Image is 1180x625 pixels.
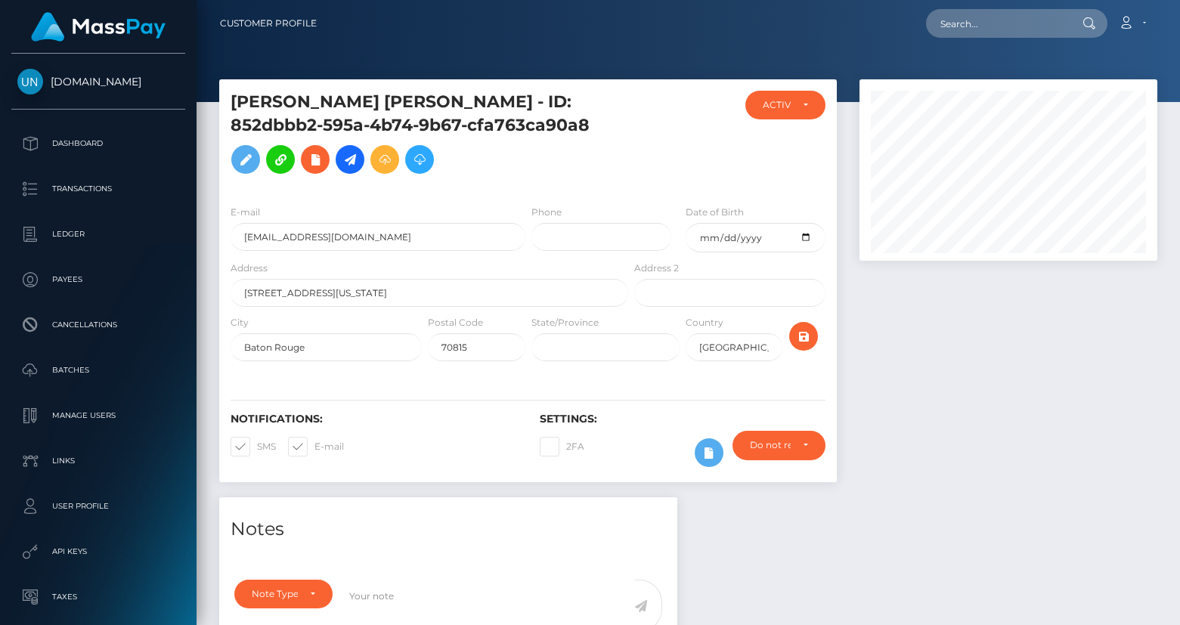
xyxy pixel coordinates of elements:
[231,516,666,543] h4: Notes
[288,437,344,456] label: E-mail
[11,397,185,435] a: Manage Users
[732,431,825,459] button: Do not require
[17,540,179,563] p: API Keys
[11,578,185,616] a: Taxes
[231,91,620,181] h5: [PERSON_NAME] [PERSON_NAME] - ID: 852dbbb2-595a-4b74-9b67-cfa763ca90a8
[17,404,179,427] p: Manage Users
[745,91,825,119] button: ACTIVE
[17,495,179,518] p: User Profile
[686,316,723,330] label: Country
[17,586,179,608] p: Taxes
[763,99,791,111] div: ACTIVE
[531,206,562,219] label: Phone
[17,178,179,200] p: Transactions
[336,145,364,174] a: Initiate Payout
[11,125,185,162] a: Dashboard
[231,206,260,219] label: E-mail
[220,8,317,39] a: Customer Profile
[11,351,185,389] a: Batches
[750,439,791,451] div: Do not require
[540,437,584,456] label: 2FA
[926,9,1068,38] input: Search...
[634,261,679,275] label: Address 2
[540,413,826,425] h6: Settings:
[17,132,179,155] p: Dashboard
[231,261,268,275] label: Address
[686,206,744,219] label: Date of Birth
[17,268,179,291] p: Payees
[11,442,185,480] a: Links
[11,533,185,571] a: API Keys
[231,316,249,330] label: City
[234,580,333,608] button: Note Type
[11,75,185,88] span: [DOMAIN_NAME]
[11,306,185,344] a: Cancellations
[17,223,179,246] p: Ledger
[231,437,276,456] label: SMS
[252,588,298,600] div: Note Type
[11,487,185,525] a: User Profile
[11,215,185,253] a: Ledger
[17,314,179,336] p: Cancellations
[17,69,43,94] img: Unlockt.me
[231,413,517,425] h6: Notifications:
[17,359,179,382] p: Batches
[11,261,185,299] a: Payees
[17,450,179,472] p: Links
[11,170,185,208] a: Transactions
[428,316,483,330] label: Postal Code
[531,316,599,330] label: State/Province
[31,12,166,42] img: MassPay Logo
